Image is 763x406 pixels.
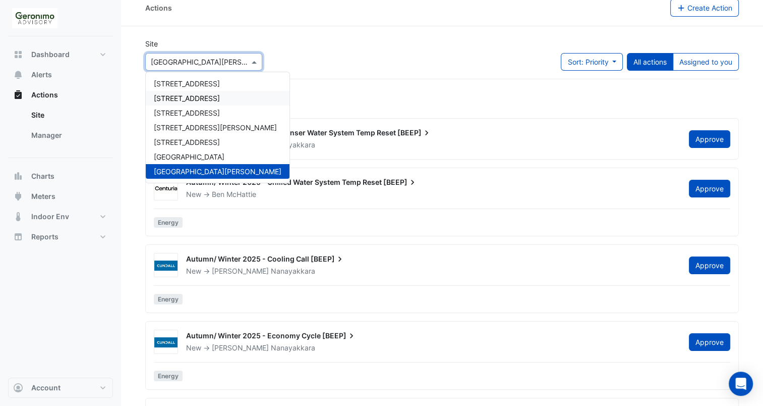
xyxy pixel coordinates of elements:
[13,232,23,242] app-icon: Reports
[13,90,23,100] app-icon: Actions
[186,331,321,340] span: Autumn/ Winter 2025 - Economy Cycle
[146,72,289,183] div: Options List
[8,166,113,186] button: Charts
[8,186,113,207] button: Meters
[695,184,724,193] span: Approve
[13,49,23,60] app-icon: Dashboard
[689,180,730,197] button: Approve
[13,212,23,222] app-icon: Indoor Env
[271,266,315,276] span: Nanayakkara
[689,257,730,274] button: Approve
[271,140,315,150] span: Nanayakkara
[689,333,730,351] button: Approve
[203,267,210,275] span: ->
[383,177,418,187] span: [BEEP]
[154,109,220,117] span: [STREET_ADDRESS]
[212,343,269,352] span: [PERSON_NAME]
[212,190,224,198] span: Ben
[8,105,113,149] div: Actions
[154,371,183,381] span: Energy
[154,123,277,132] span: [STREET_ADDRESS][PERSON_NAME]
[154,217,183,228] span: Energy
[31,232,58,242] span: Reports
[145,38,158,49] label: Site
[627,53,673,71] button: All actions
[31,70,52,80] span: Alerts
[687,4,732,12] span: Create Action
[31,191,55,201] span: Meters
[154,337,178,347] img: Cundall Centuria
[154,153,224,161] span: [GEOGRAPHIC_DATA]
[695,135,724,143] span: Approve
[154,167,281,176] span: [GEOGRAPHIC_DATA][PERSON_NAME]
[154,294,183,304] span: Energy
[203,190,210,198] span: ->
[8,65,113,85] button: Alerts
[203,343,210,352] span: ->
[212,267,269,275] span: [PERSON_NAME]
[31,49,70,60] span: Dashboard
[31,212,69,222] span: Indoor Env
[322,331,357,341] span: [BEEP]
[186,343,201,352] span: New
[689,130,730,148] button: Approve
[154,261,178,271] img: Cundall Centuria
[311,254,345,264] span: [BEEP]
[673,53,739,71] button: Assigned to you
[13,191,23,201] app-icon: Meters
[567,58,608,66] span: Sort: Priority
[31,383,61,393] span: Account
[23,105,113,125] a: Site
[8,378,113,398] button: Account
[695,261,724,270] span: Approve
[186,255,309,263] span: Autumn/ Winter 2025 - Cooling Call
[13,70,23,80] app-icon: Alerts
[186,128,396,137] span: Autumn/ Winter 2025 - Condenser Water System Temp Reset
[8,44,113,65] button: Dashboard
[729,372,753,396] div: Open Intercom Messenger
[8,227,113,247] button: Reports
[561,53,623,71] button: Sort: Priority
[154,94,220,103] span: [STREET_ADDRESS]
[12,8,57,28] img: Company Logo
[271,343,315,353] span: Nanayakkara
[8,207,113,227] button: Indoor Env
[145,3,172,13] div: Actions
[186,267,201,275] span: New
[31,171,54,181] span: Charts
[154,138,220,146] span: [STREET_ADDRESS]
[154,184,178,194] img: Centuria
[154,79,220,88] span: [STREET_ADDRESS]
[23,125,113,145] a: Manager
[13,171,23,181] app-icon: Charts
[186,190,201,198] span: New
[695,338,724,346] span: Approve
[226,189,256,199] span: McHattie
[8,85,113,105] button: Actions
[397,128,432,138] span: [BEEP]
[31,90,58,100] span: Actions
